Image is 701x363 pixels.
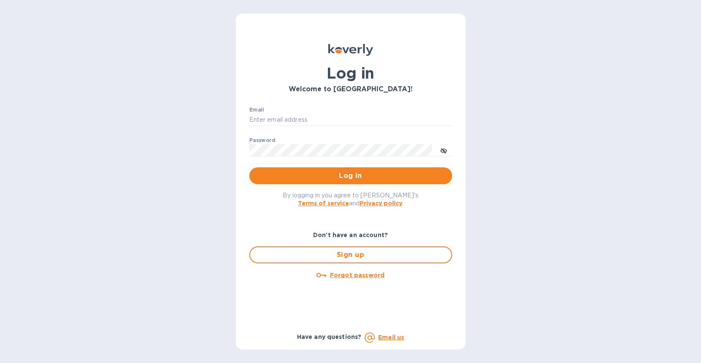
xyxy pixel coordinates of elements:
[378,334,404,341] a: Email us
[283,192,418,207] span: By logging in you agree to [PERSON_NAME]'s and .
[330,272,385,278] u: Forgot password
[249,85,452,93] h3: Welcome to [GEOGRAPHIC_DATA]!
[249,138,275,143] label: Password
[256,171,445,181] span: Log in
[360,200,402,207] a: Privacy policy
[328,44,373,56] img: Koverly
[257,250,445,260] span: Sign up
[249,246,452,263] button: Sign up
[249,64,452,82] h1: Log in
[435,142,452,158] button: toggle password visibility
[249,167,452,184] button: Log in
[298,200,349,207] a: Terms of service
[297,333,362,340] b: Have any questions?
[313,232,388,238] b: Don't have an account?
[249,107,264,112] label: Email
[249,114,452,126] input: Enter email address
